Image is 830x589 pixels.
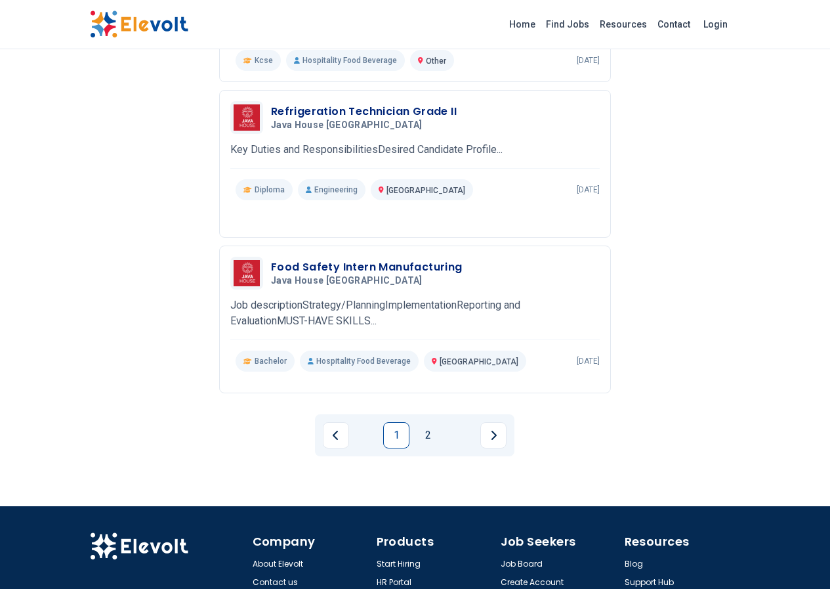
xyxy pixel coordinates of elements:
h4: Resources [625,533,741,551]
h4: Company [253,533,369,551]
a: HR Portal [377,577,411,588]
a: Previous page [323,422,349,448]
span: [GEOGRAPHIC_DATA] [386,186,465,195]
a: Home [504,14,541,35]
img: Java House Africa [234,260,260,286]
a: Java House AfricaFood Safety Intern ManufacturingJava House [GEOGRAPHIC_DATA]Job descriptionStrat... [230,257,600,372]
a: Blog [625,559,643,569]
img: Elevolt [90,11,188,38]
span: Diploma [255,185,285,195]
ul: Pagination [323,422,507,448]
a: Java House AfricaRefrigeration Technician Grade IIJava House [GEOGRAPHIC_DATA]Key Duties and Resp... [230,101,600,200]
span: Kcse [255,55,273,66]
p: [DATE] [577,356,600,366]
h4: Job Seekers [501,533,617,551]
img: Elevolt [90,533,188,560]
p: Hospitality Food Beverage [300,351,419,372]
h4: Products [377,533,493,551]
h3: Food Safety Intern Manufacturing [271,259,463,275]
iframe: Advertisement [632,102,767,496]
p: Job descriptionStrategy/PlanningImplementationReporting and EvaluationMUST-HAVE SKILLS... [230,297,600,329]
a: Page 1 is your current page [383,422,409,448]
a: Resources [594,14,652,35]
a: Contact us [253,577,298,588]
p: Hospitality Food Beverage [286,50,405,71]
p: Key Duties and ResponsibilitiesDesired Candidate Profile... [230,142,600,158]
a: Support Hub [625,577,674,588]
a: Create Account [501,577,564,588]
iframe: Advertisement [90,102,225,496]
p: [DATE] [577,55,600,66]
span: [GEOGRAPHIC_DATA] [440,357,518,366]
a: Start Hiring [377,559,421,569]
h3: Refrigeration Technician Grade II [271,104,457,120]
span: Java House [GEOGRAPHIC_DATA] [271,120,423,131]
p: [DATE] [577,185,600,195]
a: About Elevolt [253,559,303,569]
a: Contact [652,14,695,35]
p: Engineering [298,179,365,200]
span: Java House [GEOGRAPHIC_DATA] [271,275,423,287]
img: Java House Africa [234,104,260,131]
a: Page 2 [415,422,441,448]
span: Bachelor [255,356,287,366]
a: Login [695,11,736,37]
a: Find Jobs [541,14,594,35]
span: Other [426,56,446,66]
iframe: Chat Widget [764,526,830,589]
a: Next page [480,422,507,448]
a: Job Board [501,559,543,569]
